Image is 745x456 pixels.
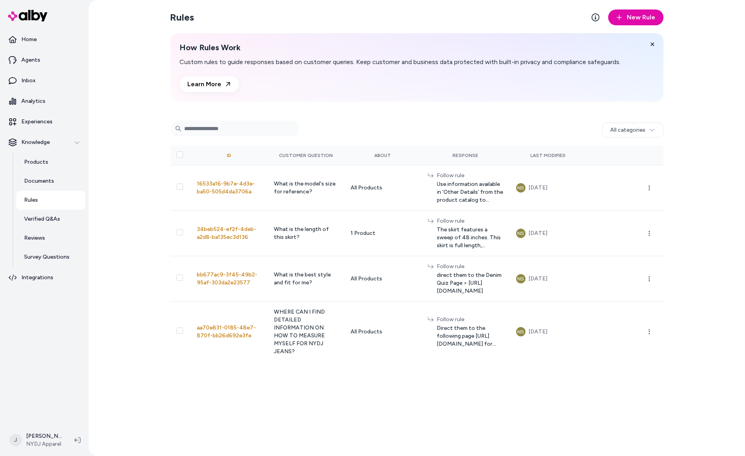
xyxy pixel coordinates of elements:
button: Select row [177,184,183,190]
p: Documents [24,177,54,185]
div: Response [428,152,504,159]
p: Home [21,36,37,44]
button: J[PERSON_NAME]NYDJ Apparel [5,428,68,453]
p: Products [24,158,48,166]
a: Agents [3,51,85,70]
p: Knowledge [21,138,50,146]
a: Products [16,153,85,172]
a: Documents [16,172,85,191]
p: Verified Q&As [24,215,60,223]
div: [DATE] [529,274,548,284]
button: Select all [177,151,183,158]
p: Agents [21,56,40,64]
a: Home [3,30,85,49]
button: NS [516,274,526,284]
a: Verified Q&As [16,210,85,229]
span: Direct them to the following page [URL][DOMAIN_NAME] for detailed information on how to measure y... [437,324,504,348]
p: Inbox [21,77,36,85]
button: NS [516,229,526,238]
span: Use information available in 'Other Details' from the product catalog to provide model sizing inf... [437,180,504,204]
span: 16533a16-9b7e-4d3e-ba50-505d4da3706a [197,180,255,195]
p: Rules [24,196,38,204]
div: Follow rule [437,217,504,225]
span: bb677ac9-3f45-49b2-95af-303da2e23577 [197,271,257,286]
p: Custom rules to guide responses based on customer queries. Keep customer and business data protec... [180,57,621,67]
div: Last Modified [516,152,580,159]
a: Learn More [180,76,239,92]
p: Reviews [24,234,45,242]
span: New Rule [627,13,656,22]
div: All Products [351,275,415,283]
div: ID [227,152,231,159]
span: NYDJ Apparel [26,440,62,448]
h2: Rules [170,11,194,24]
div: All Products [351,328,415,336]
span: WHERE CAN I FIND DETAILED INFORMATION ON HOW TO MEASURE MYSELF FOR NYDJ JEANS? [274,308,325,355]
a: Reviews [16,229,85,248]
p: Survey Questions [24,253,70,261]
button: All categories [602,123,664,138]
a: Integrations [3,268,85,287]
a: Survey Questions [16,248,85,267]
div: 1 Product [351,229,415,237]
span: The skirt features a sweep of 48 inches. This skirt is full length, depending on your height. The... [437,226,504,250]
div: About [351,152,415,159]
p: Integrations [21,274,53,282]
p: [PERSON_NAME] [26,432,62,440]
a: Analytics [3,92,85,111]
div: Follow rule [437,172,504,180]
button: NS [516,183,526,193]
span: aa70e831-0185-48e7-870f-bb26d692e3fe [197,324,256,339]
span: What is the model's size for reference? [274,180,336,195]
a: Rules [16,191,85,210]
div: Follow rule [437,263,504,271]
a: Inbox [3,71,85,90]
span: J [9,434,22,447]
span: 34beb524-ef2f-4deb-a2d8-ba135ec3d136 [197,226,256,240]
button: Select row [177,229,183,235]
button: Select row [177,274,183,281]
div: [DATE] [529,229,548,238]
div: All Products [351,184,415,192]
p: Analytics [21,97,45,105]
button: Select row [177,327,183,334]
div: [DATE] [529,183,548,193]
span: What is the length of this skirt? [274,226,329,240]
div: Follow rule [437,316,504,324]
button: New Rule [608,9,664,25]
span: direct them to the Denim Quiz Page > [URL][DOMAIN_NAME] [437,271,504,295]
img: alby Logo [8,10,47,21]
p: Experiences [21,118,53,126]
h2: How Rules Work [180,43,621,53]
span: What is the best style and fit for me? [274,271,331,286]
div: Customer Question [274,152,338,159]
button: Knowledge [3,133,85,152]
button: NS [516,327,526,337]
a: Experiences [3,112,85,131]
div: [DATE] [529,327,548,337]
